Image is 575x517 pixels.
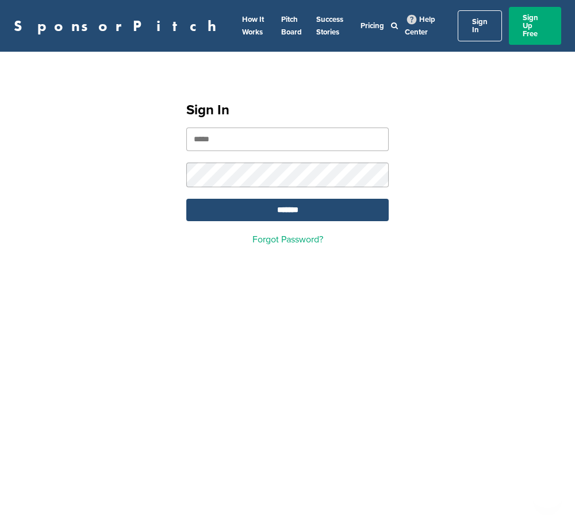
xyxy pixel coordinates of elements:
a: Pricing [361,21,384,30]
a: Forgot Password? [252,234,323,245]
a: SponsorPitch [14,18,224,33]
a: Help Center [405,13,435,39]
a: Success Stories [316,15,343,37]
iframe: Button to launch messaging window [529,471,566,508]
a: How It Works [242,15,264,37]
a: Sign Up Free [509,7,561,45]
a: Pitch Board [281,15,302,37]
a: Sign In [458,10,502,41]
h1: Sign In [186,100,389,121]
